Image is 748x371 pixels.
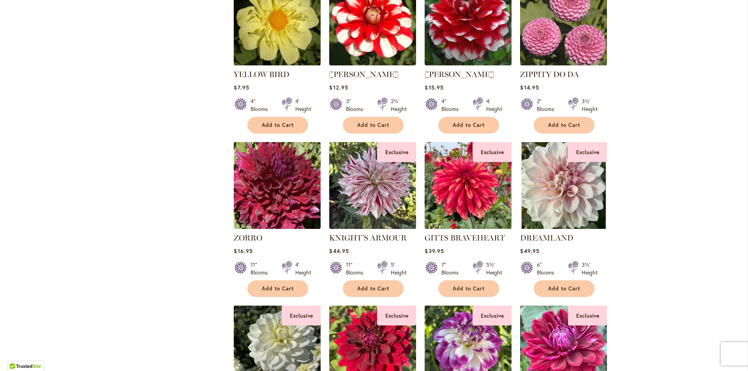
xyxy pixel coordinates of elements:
button: Add to Cart [534,280,595,297]
span: $7.95 [234,84,249,91]
img: Zorro [234,142,321,229]
span: $14.95 [520,84,539,91]
button: Add to Cart [343,280,404,297]
div: Exclusive [377,142,416,162]
div: 3½' Height [582,97,598,113]
span: Add to Cart [262,285,294,292]
span: $15.95 [425,84,443,91]
a: [PERSON_NAME] [425,70,494,79]
span: Add to Cart [453,122,485,128]
img: KNIGHTS ARMOUR [329,142,416,229]
div: 4' Height [486,97,502,113]
div: Exclusive [473,142,512,162]
a: YELLOW BIRD [234,70,289,79]
div: Exclusive [568,306,607,325]
span: Add to Cart [357,122,389,128]
div: Exclusive [473,306,512,325]
button: Add to Cart [534,117,595,134]
div: 4' Height [295,97,311,113]
div: Exclusive [377,306,416,325]
span: Add to Cart [262,122,294,128]
span: $39.95 [425,247,444,255]
a: Zorro [234,223,321,230]
span: Add to Cart [548,122,580,128]
button: Add to Cart [438,117,499,134]
div: 6" Blooms [537,261,559,276]
button: Add to Cart [343,117,404,134]
button: Add to Cart [438,280,499,297]
a: KNIGHT'S ARMOUR [329,233,407,243]
div: 3" Blooms [346,97,368,113]
span: Add to Cart [357,285,389,292]
div: 2½' Height [391,97,407,113]
a: [PERSON_NAME] [329,70,399,79]
span: $44.95 [329,247,349,255]
a: ZIPPITY DO DA [520,70,579,79]
a: GITTS BRAVEHEART Exclusive [425,223,512,230]
span: Add to Cart [453,285,485,292]
a: ZORRO [234,233,262,243]
div: Exclusive [568,142,607,162]
div: 11" Blooms [346,261,368,276]
img: GITTS BRAVEHEART [425,142,512,229]
span: $49.95 [520,247,539,255]
a: DREAMLAND Exclusive [520,223,607,230]
div: 4" Blooms [441,97,463,113]
img: DREAMLAND [520,142,607,229]
button: Add to Cart [247,117,308,134]
div: 5½' Height [486,261,502,276]
a: ZIPPITY DO DA [520,60,607,67]
div: 4' Height [295,261,311,276]
span: $12.95 [329,84,348,91]
button: Add to Cart [247,280,308,297]
a: ZAKARY ROBERT [425,60,512,67]
div: 5' Height [391,261,407,276]
span: Add to Cart [548,285,580,292]
a: YORO KOBI [329,60,416,67]
span: $16.95 [234,247,252,255]
div: 4" Blooms [251,97,272,113]
a: YELLOW BIRD [234,60,321,67]
a: GITTS BRAVEHEART [425,233,505,243]
div: 2" Blooms [537,97,559,113]
div: 3½' Height [582,261,598,276]
div: Exclusive [282,306,321,325]
div: 11" Blooms [251,261,272,276]
a: DREAMLAND [520,233,573,243]
iframe: Launch Accessibility Center [6,343,28,365]
div: 7" Blooms [441,261,463,276]
a: KNIGHTS ARMOUR Exclusive [329,223,416,230]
